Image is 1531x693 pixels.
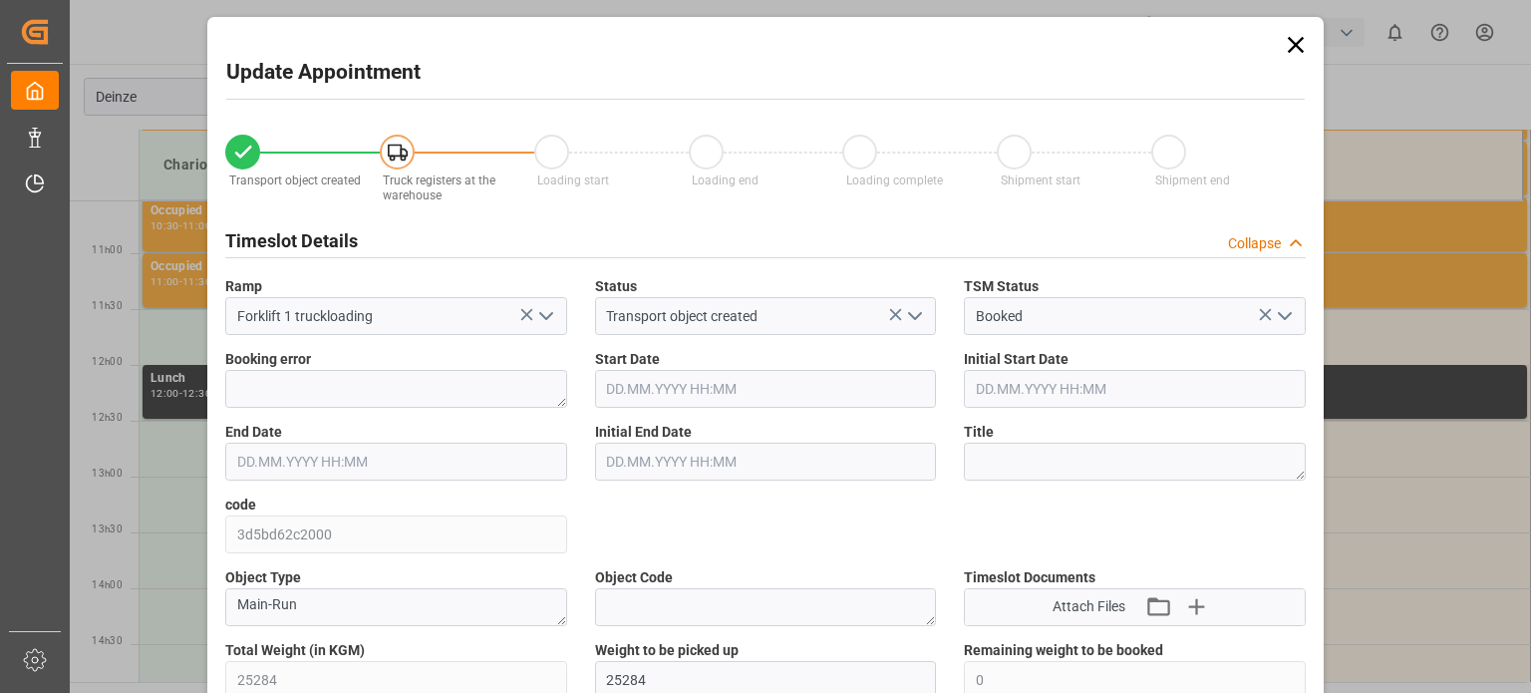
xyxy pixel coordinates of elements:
[225,297,567,335] input: Type to search/select
[225,640,365,661] span: Total Weight (in KGM)
[225,567,301,588] span: Object Type
[964,422,994,443] span: Title
[964,567,1095,588] span: Timeslot Documents
[595,422,692,443] span: Initial End Date
[846,173,943,187] span: Loading complete
[595,349,660,370] span: Start Date
[529,301,559,332] button: open menu
[595,297,937,335] input: Type to search/select
[595,370,937,408] input: DD.MM.YYYY HH:MM
[225,443,567,481] input: DD.MM.YYYY HH:MM
[1001,173,1080,187] span: Shipment start
[964,640,1163,661] span: Remaining weight to be booked
[225,227,358,254] h2: Timeslot Details
[225,495,256,516] span: code
[595,443,937,481] input: DD.MM.YYYY HH:MM
[1228,233,1281,254] div: Collapse
[225,349,311,370] span: Booking error
[225,422,282,443] span: End Date
[595,567,673,588] span: Object Code
[595,276,637,297] span: Status
[964,276,1039,297] span: TSM Status
[1053,596,1125,617] span: Attach Files
[1155,173,1230,187] span: Shipment end
[229,173,361,187] span: Transport object created
[692,173,759,187] span: Loading end
[225,276,262,297] span: Ramp
[226,57,421,89] h2: Update Appointment
[537,173,609,187] span: Loading start
[1268,301,1298,332] button: open menu
[595,640,739,661] span: Weight to be picked up
[964,370,1306,408] input: DD.MM.YYYY HH:MM
[899,301,929,332] button: open menu
[225,588,567,626] textarea: Main-Run
[383,173,495,202] span: Truck registers at the warehouse
[964,349,1069,370] span: Initial Start Date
